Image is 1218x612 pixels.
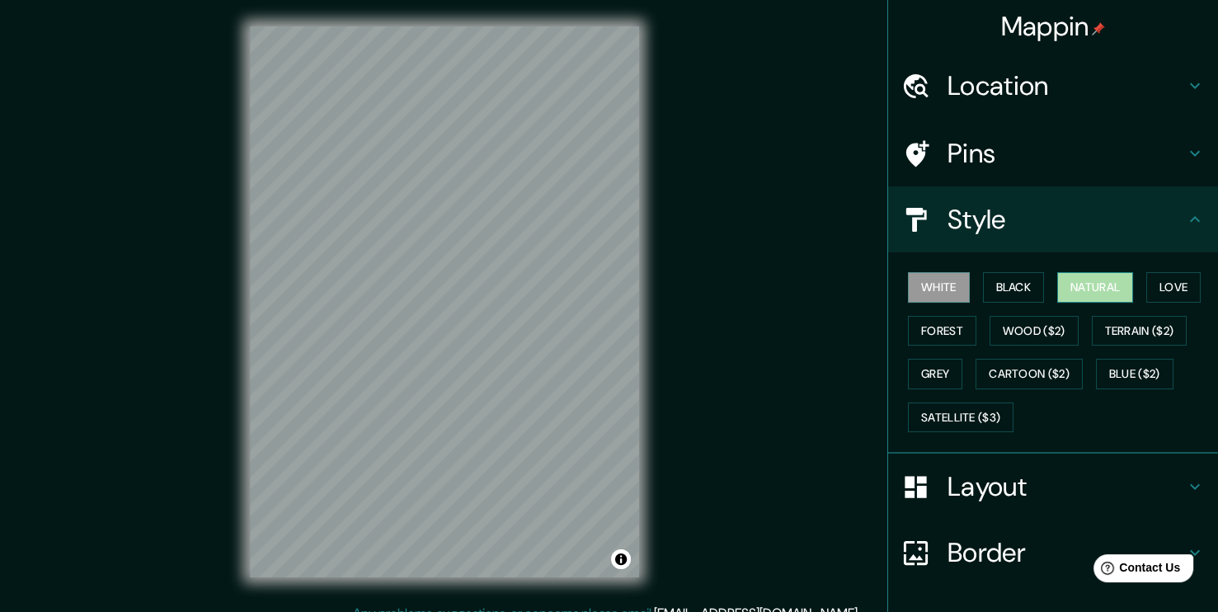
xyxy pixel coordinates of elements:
[948,470,1185,503] h4: Layout
[908,272,970,303] button: White
[948,69,1185,102] h4: Location
[888,454,1218,520] div: Layout
[983,272,1045,303] button: Black
[908,403,1013,433] button: Satellite ($3)
[1001,10,1106,43] h4: Mappin
[948,536,1185,569] h4: Border
[908,316,976,346] button: Forest
[948,137,1185,170] h4: Pins
[611,549,631,569] button: Toggle attribution
[1146,272,1201,303] button: Love
[990,316,1079,346] button: Wood ($2)
[1092,22,1105,35] img: pin-icon.png
[1092,316,1187,346] button: Terrain ($2)
[888,520,1218,586] div: Border
[1071,548,1200,594] iframe: Help widget launcher
[888,120,1218,186] div: Pins
[976,359,1083,389] button: Cartoon ($2)
[1096,359,1173,389] button: Blue ($2)
[948,203,1185,236] h4: Style
[908,359,962,389] button: Grey
[888,186,1218,252] div: Style
[888,53,1218,119] div: Location
[250,26,639,577] canvas: Map
[1057,272,1133,303] button: Natural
